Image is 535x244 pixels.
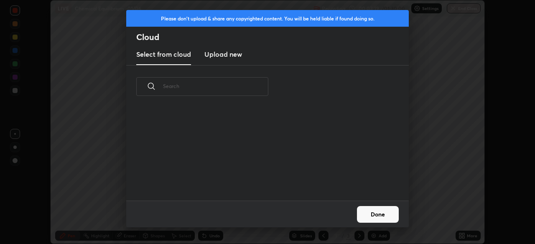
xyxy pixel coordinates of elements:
div: grid [126,106,399,201]
div: Please don't upload & share any copyrighted content. You will be held liable if found doing so. [126,10,409,27]
button: Done [357,206,399,223]
h3: Select from cloud [136,49,191,59]
h3: Upload new [204,49,242,59]
input: Search [163,68,268,104]
h2: Cloud [136,32,409,43]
